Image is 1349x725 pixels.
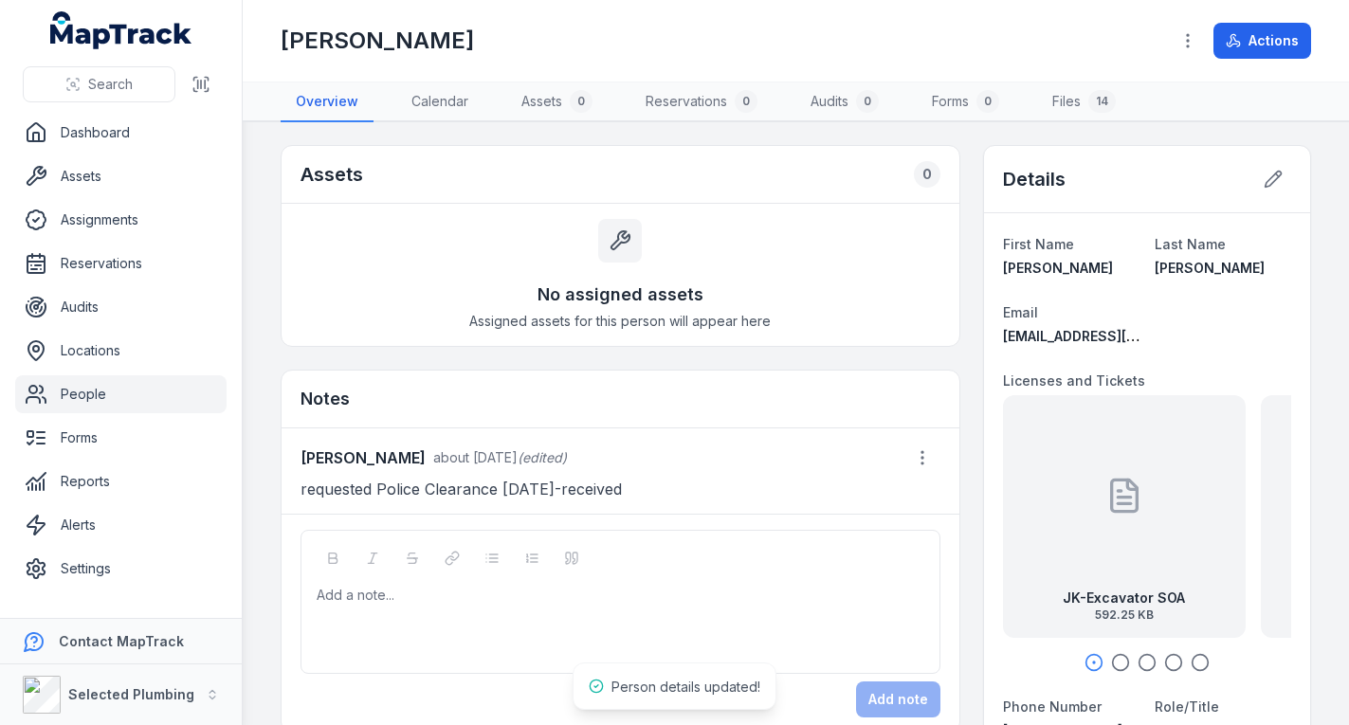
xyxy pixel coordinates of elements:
a: People [15,375,227,413]
span: 592.25 KB [1063,607,1185,623]
p: requested Police Clearance [DATE]-received [301,476,940,502]
h3: Notes [301,386,350,412]
a: Forms0 [917,82,1014,122]
time: 7/14/2025, 9:58:23 AM [433,449,518,465]
strong: [PERSON_NAME] [301,446,426,469]
a: Locations [15,332,227,370]
span: Email [1003,304,1038,320]
span: (edited) [518,449,567,465]
a: Reports [15,462,227,500]
a: Assignments [15,201,227,239]
a: Assets0 [506,82,608,122]
div: 0 [914,161,940,188]
a: Audits0 [795,82,894,122]
a: Settings [15,550,227,588]
a: Overview [281,82,374,122]
div: 0 [735,90,757,113]
a: Reservations0 [630,82,773,122]
strong: Selected Plumbing [68,686,194,702]
strong: JK-Excavator SOA [1063,589,1185,607]
span: about [DATE] [433,449,518,465]
span: Role/Title [1155,698,1219,715]
a: Calendar [396,82,483,122]
span: Last Name [1155,236,1226,252]
h2: Assets [301,161,363,188]
span: Phone Number [1003,698,1102,715]
span: [PERSON_NAME] [1155,260,1265,276]
button: Search [23,66,175,102]
span: Search [88,75,133,94]
span: Person details updated! [611,679,760,695]
div: 0 [976,90,999,113]
div: 0 [570,90,592,113]
a: Forms [15,419,227,457]
div: 0 [856,90,879,113]
a: Reservations [15,245,227,282]
button: Actions [1213,23,1311,59]
h1: [PERSON_NAME] [281,26,474,56]
a: MapTrack [50,11,192,49]
a: Alerts [15,506,227,544]
h3: No assigned assets [538,281,703,308]
span: First Name [1003,236,1074,252]
span: [PERSON_NAME] [1003,260,1113,276]
a: Files14 [1037,82,1131,122]
a: Assets [15,157,227,195]
span: [EMAIL_ADDRESS][DOMAIN_NAME] [1003,328,1231,344]
a: Dashboard [15,114,227,152]
div: 14 [1088,90,1116,113]
span: Assigned assets for this person will appear here [469,312,771,331]
strong: Contact MapTrack [59,633,184,649]
span: Licenses and Tickets [1003,372,1145,389]
a: Audits [15,288,227,326]
h2: Details [1003,166,1066,192]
